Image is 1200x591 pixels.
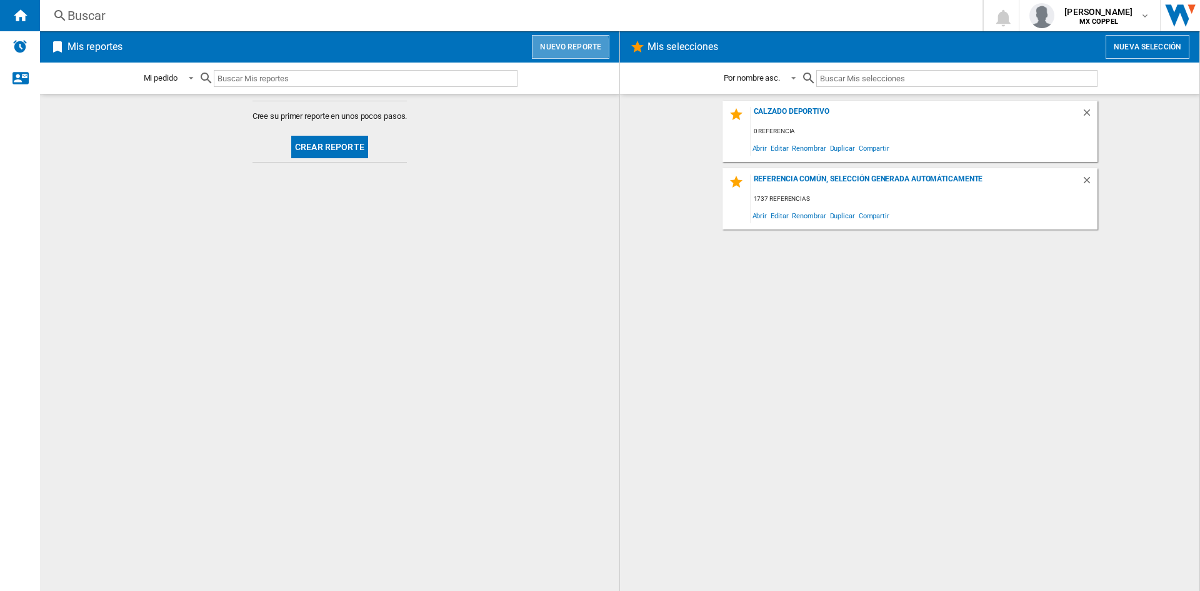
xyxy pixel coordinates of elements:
[144,73,177,83] div: Mi pedido
[828,139,857,156] span: Duplicar
[751,139,769,156] span: Abrir
[1064,6,1132,18] span: [PERSON_NAME]
[769,207,790,224] span: Editar
[67,7,950,24] div: Buscar
[751,207,769,224] span: Abrir
[751,191,1097,207] div: 1737 referencias
[291,136,368,158] button: Crear reporte
[1081,107,1097,124] div: Borrar
[751,124,1097,139] div: 0 referencia
[828,207,857,224] span: Duplicar
[1079,18,1118,26] b: MX COPPEL
[645,35,721,59] h2: Mis selecciones
[816,70,1097,87] input: Buscar Mis selecciones
[790,139,827,156] span: Renombrar
[1106,35,1189,59] button: Nueva selección
[532,35,609,59] button: Nuevo reporte
[1029,3,1054,28] img: profile.jpg
[252,111,407,122] span: Cree su primer reporte en unos pocos pasos.
[12,39,27,54] img: alerts-logo.svg
[751,107,1081,124] div: Calzado Deportivo
[857,207,891,224] span: Compartir
[857,139,891,156] span: Compartir
[769,139,790,156] span: Editar
[65,35,125,59] h2: Mis reportes
[751,174,1081,191] div: Referencia común, selección generada automáticamente
[214,70,517,87] input: Buscar Mis reportes
[1081,174,1097,191] div: Borrar
[790,207,827,224] span: Renombrar
[724,73,781,83] div: Por nombre asc.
